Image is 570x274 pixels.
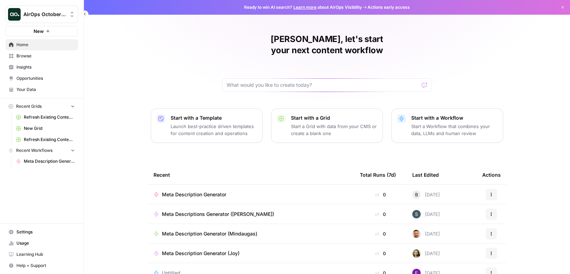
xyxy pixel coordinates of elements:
span: Meta Description Generator [24,158,75,164]
button: Start with a TemplateLaunch best-practice driven templates for content creation and operations [151,108,263,143]
span: Actions early access [368,4,410,10]
span: B [415,191,418,198]
span: Opportunities [16,75,75,82]
a: Meta Description Generator [154,191,349,198]
a: Opportunities [6,73,78,84]
span: New Grid [24,125,75,132]
p: Start with a Grid [291,114,377,121]
div: 0 [360,191,401,198]
div: 0 [360,250,401,257]
div: Actions [482,165,501,184]
div: [DATE] [412,249,440,258]
button: New [6,26,78,36]
div: [DATE] [412,190,440,199]
span: Your Data [16,86,75,93]
div: [DATE] [412,210,440,218]
span: Learning Hub [16,251,75,258]
button: Help + Support [6,260,78,271]
button: Workspace: AirOps October Cohort [6,6,78,23]
a: Meta Description Generator [13,156,78,167]
div: Recent [154,165,349,184]
img: gqmxupyn0gu1kzaxlwz4zgnr1xjd [412,230,421,238]
h1: [PERSON_NAME], let's start your next content workflow [222,34,432,56]
span: Meta Description Generator [162,191,226,198]
a: Learning Hub [6,249,78,260]
span: Help + Support [16,262,75,269]
button: Start with a GridStart a Grid with data from your CMS or create a blank one [271,108,383,143]
div: 0 [360,230,401,237]
div: Total Runs (7d) [360,165,396,184]
button: Start with a WorkflowStart a Workflow that combines your data, LLMs and human review [391,108,503,143]
button: Recent Grids [6,101,78,112]
span: Refresh Existing Content (2) [24,136,75,143]
span: Usage [16,240,75,246]
a: Settings [6,226,78,238]
span: Insights [16,64,75,70]
p: Start a Grid with data from your CMS or create a blank one [291,123,377,137]
p: Start a Workflow that combines your data, LLMs and human review [411,123,497,137]
a: Your Data [6,84,78,95]
div: [DATE] [412,230,440,238]
p: Start with a Workflow [411,114,497,121]
a: Insights [6,62,78,73]
a: Home [6,39,78,50]
button: Recent Workflows [6,145,78,156]
span: AirOps October Cohort [23,11,66,18]
p: Start with a Template [171,114,257,121]
input: What would you like to create today? [227,82,419,89]
p: Launch best-practice driven templates for content creation and operations [171,123,257,137]
span: Home [16,42,75,48]
a: New Grid [13,123,78,134]
a: Usage [6,238,78,249]
span: Meta Descriptions Generator ([PERSON_NAME]) [162,211,274,218]
a: Meta Description Generator (Mindaugas) [154,230,349,237]
img: zjdftevh0hve695cz300xc39jhg1 [412,210,421,218]
img: m1ljzm7mccxyy647ln49iuazs1du [412,249,421,258]
span: Browse [16,53,75,59]
span: Ready to win AI search? about AirOps Visibility [244,4,362,10]
span: New [34,28,44,35]
span: Meta Description Generator (Mindaugas) [162,230,257,237]
a: Browse [6,50,78,62]
span: Refresh Existing Content (1) [24,114,75,120]
a: Refresh Existing Content (2) [13,134,78,145]
div: Last Edited [412,165,439,184]
div: 0 [360,211,401,218]
a: Refresh Existing Content (1) [13,112,78,123]
span: Recent Workflows [16,147,52,154]
span: Settings [16,229,75,235]
a: Learn more [293,5,316,10]
span: Meta Description Generator (Joy) [162,250,240,257]
img: AirOps October Cohort Logo [8,8,21,21]
a: Meta Description Generator (Joy) [154,250,349,257]
span: Recent Grids [16,103,42,110]
a: Meta Descriptions Generator ([PERSON_NAME]) [154,211,349,218]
